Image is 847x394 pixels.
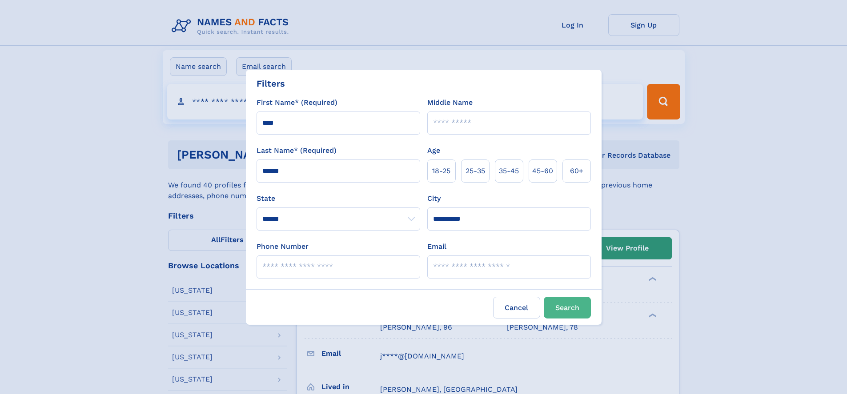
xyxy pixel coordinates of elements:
[257,77,285,90] div: Filters
[257,193,420,204] label: State
[427,193,441,204] label: City
[544,297,591,318] button: Search
[499,166,519,176] span: 35‑45
[570,166,583,176] span: 60+
[493,297,540,318] label: Cancel
[427,145,440,156] label: Age
[427,97,473,108] label: Middle Name
[432,166,450,176] span: 18‑25
[257,241,309,252] label: Phone Number
[257,97,337,108] label: First Name* (Required)
[532,166,553,176] span: 45‑60
[257,145,337,156] label: Last Name* (Required)
[427,241,446,252] label: Email
[466,166,485,176] span: 25‑35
